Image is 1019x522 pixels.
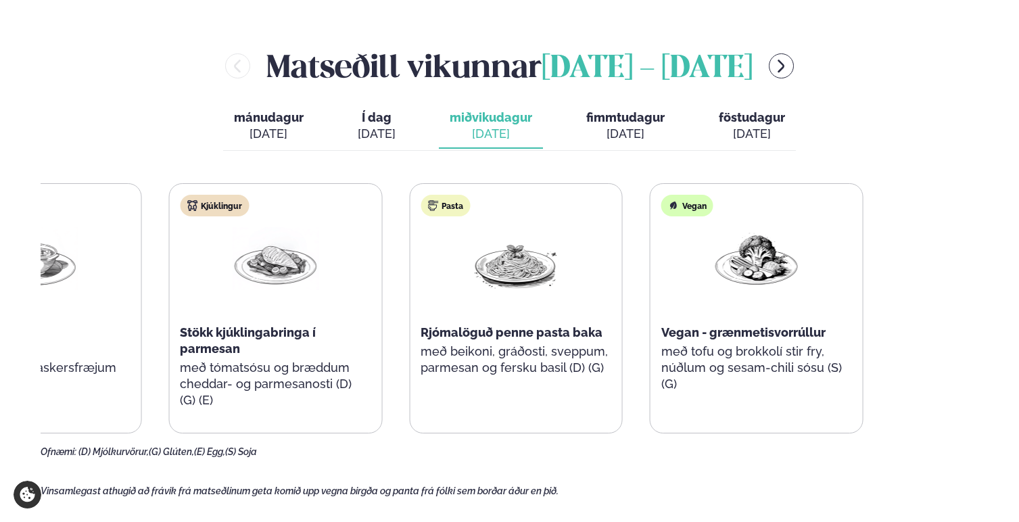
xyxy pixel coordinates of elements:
img: Spagetti.png [473,227,559,290]
img: Vegan.svg [668,200,679,211]
div: [DATE] [450,126,532,142]
img: chicken.svg [187,200,197,211]
button: menu-btn-right [769,53,794,78]
button: miðvikudagur [DATE] [439,104,543,149]
img: Chicken-breast.png [232,227,318,290]
div: [DATE] [719,126,785,142]
div: Kjúklingur [180,195,249,216]
span: [DATE] - [DATE] [542,54,753,84]
span: mánudagur [234,110,304,124]
p: með beikoni, gráðosti, sveppum, parmesan og fersku basil (D) (G) [421,343,611,376]
h2: Matseðill vikunnar [266,44,753,88]
div: [DATE] [358,126,396,142]
p: með tómatsósu og bræddum cheddar- og parmesanosti (D) (G) (E) [180,360,371,408]
div: Pasta [421,195,470,216]
span: (G) Glúten, [149,446,194,457]
span: (E) Egg, [194,446,225,457]
span: (D) Mjólkurvörur, [78,446,149,457]
p: með tofu og brokkolí stir fry, núðlum og sesam-chili sósu (S) (G) [661,343,852,392]
span: fimmtudagur [586,110,665,124]
span: miðvikudagur [450,110,532,124]
button: föstudagur [DATE] [708,104,796,149]
div: Vegan [661,195,713,216]
span: Rjómalöguð penne pasta baka [421,325,602,339]
span: föstudagur [719,110,785,124]
div: [DATE] [234,126,304,142]
button: menu-btn-left [225,53,250,78]
span: Ofnæmi: [41,446,76,457]
button: fimmtudagur [DATE] [575,104,676,149]
span: Vinsamlegast athugið að frávik frá matseðlinum geta komið upp vegna birgða og panta frá fólki sem... [41,485,559,496]
span: Stökk kjúklingabringa í parmesan [180,325,316,356]
button: Í dag [DATE] [347,104,406,149]
span: (S) Soja [225,446,257,457]
a: Cookie settings [14,481,41,508]
span: Í dag [358,110,396,126]
img: Vegan.png [713,227,800,290]
span: Vegan - grænmetisvorrúllur [661,325,826,339]
img: pasta.svg [427,200,438,211]
div: [DATE] [586,126,665,142]
button: mánudagur [DATE] [223,104,314,149]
